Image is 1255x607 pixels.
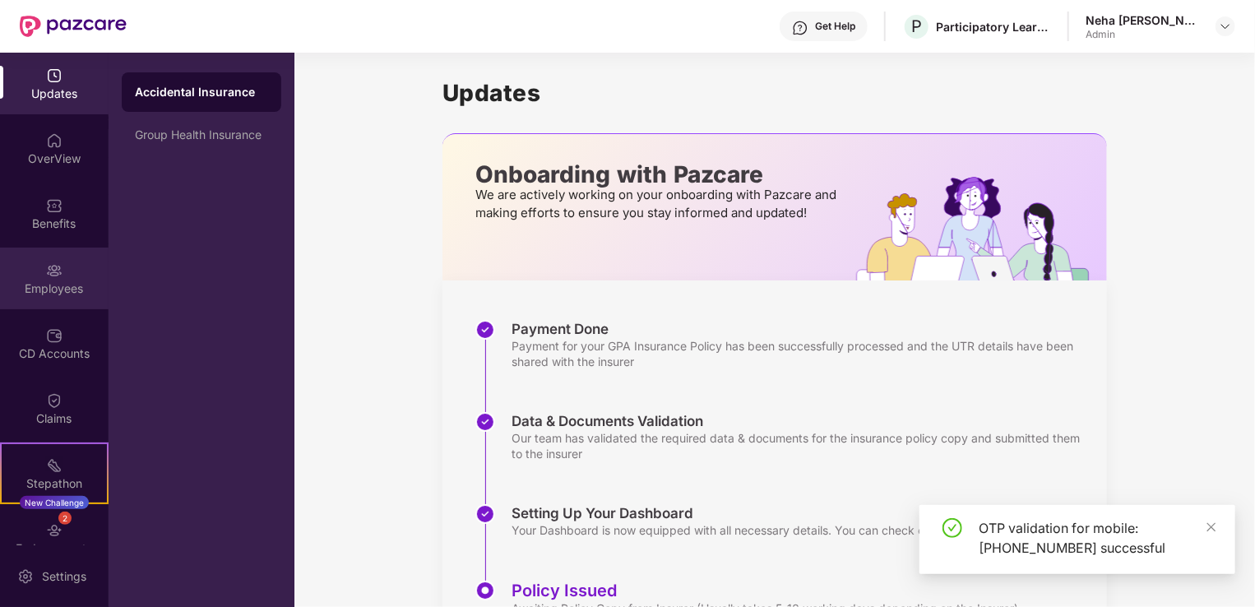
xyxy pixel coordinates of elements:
[475,320,495,340] img: svg+xml;base64,PHN2ZyBpZD0iU3RlcC1Eb25lLTMyeDMyIiB4bWxucz0iaHR0cDovL3d3dy53My5vcmcvMjAwMC9zdmciIH...
[512,430,1091,461] div: Our team has validated the required data & documents for the insurance policy copy and submitted ...
[135,84,268,100] div: Accidental Insurance
[475,412,495,432] img: svg+xml;base64,PHN2ZyBpZD0iU3RlcC1Eb25lLTMyeDMyIiB4bWxucz0iaHR0cDovL3d3dy53My5vcmcvMjAwMC9zdmciIH...
[2,475,107,492] div: Stepathon
[46,392,63,409] img: svg+xml;base64,PHN2ZyBpZD0iQ2xhaW0iIHhtbG5zPSJodHRwOi8vd3d3LnczLm9yZy8yMDAwL3N2ZyIgd2lkdGg9IjIwIi...
[20,496,89,509] div: New Challenge
[46,327,63,344] img: svg+xml;base64,PHN2ZyBpZD0iQ0RfQWNjb3VudHMiIGRhdGEtbmFtZT0iQ0QgQWNjb3VudHMiIHhtbG5zPSJodHRwOi8vd3...
[911,16,922,36] span: P
[792,20,808,36] img: svg+xml;base64,PHN2ZyBpZD0iSGVscC0zMngzMiIgeG1sbnM9Imh0dHA6Ly93d3cudzMub3JnLzIwMDAvc3ZnIiB3aWR0aD...
[37,568,91,585] div: Settings
[942,518,962,538] span: check-circle
[475,167,841,182] p: Onboarding with Pazcare
[512,338,1091,369] div: Payment for your GPA Insurance Policy has been successfully processed and the UTR details have be...
[46,67,63,84] img: svg+xml;base64,PHN2ZyBpZD0iVXBkYXRlZCIgeG1sbnM9Imh0dHA6Ly93d3cudzMub3JnLzIwMDAvc3ZnIiB3aWR0aD0iMj...
[58,512,72,525] div: 2
[936,19,1051,35] div: Participatory Learning and action network foundation
[17,568,34,585] img: svg+xml;base64,PHN2ZyBpZD0iU2V0dGluZy0yMHgyMCIgeG1sbnM9Imh0dHA6Ly93d3cudzMub3JnLzIwMDAvc3ZnIiB3aW...
[46,132,63,149] img: svg+xml;base64,PHN2ZyBpZD0iSG9tZSIgeG1sbnM9Imh0dHA6Ly93d3cudzMub3JnLzIwMDAvc3ZnIiB3aWR0aD0iMjAiIG...
[512,522,1046,538] div: Your Dashboard is now equipped with all necessary details. You can check out the details from
[1086,28,1201,41] div: Admin
[46,522,63,539] img: svg+xml;base64,PHN2ZyBpZD0iRW5kb3JzZW1lbnRzIiB4bWxucz0iaHR0cDovL3d3dy53My5vcmcvMjAwMC9zdmciIHdpZH...
[135,128,268,141] div: Group Health Insurance
[512,320,1091,338] div: Payment Done
[46,262,63,279] img: svg+xml;base64,PHN2ZyBpZD0iRW1wbG95ZWVzIiB4bWxucz0iaHR0cDovL3d3dy53My5vcmcvMjAwMC9zdmciIHdpZHRoPS...
[475,504,495,524] img: svg+xml;base64,PHN2ZyBpZD0iU3RlcC1Eb25lLTMyeDMyIiB4bWxucz0iaHR0cDovL3d3dy53My5vcmcvMjAwMC9zdmciIH...
[475,581,495,600] img: svg+xml;base64,PHN2ZyBpZD0iU3RlcC1BY3RpdmUtMzJ4MzIiIHhtbG5zPSJodHRwOi8vd3d3LnczLm9yZy8yMDAwL3N2Zy...
[512,581,1018,600] div: Policy Issued
[442,79,1107,107] h1: Updates
[979,518,1216,558] div: OTP validation for mobile: [PHONE_NUMBER] successful
[512,412,1091,430] div: Data & Documents Validation
[46,197,63,214] img: svg+xml;base64,PHN2ZyBpZD0iQmVuZWZpdHMiIHhtbG5zPSJodHRwOi8vd3d3LnczLm9yZy8yMDAwL3N2ZyIgd2lkdGg9Ij...
[475,186,841,222] p: We are actively working on your onboarding with Pazcare and making efforts to ensure you stay inf...
[1206,521,1217,533] span: close
[1086,12,1201,28] div: Neha [PERSON_NAME]
[46,457,63,474] img: svg+xml;base64,PHN2ZyB4bWxucz0iaHR0cDovL3d3dy53My5vcmcvMjAwMC9zdmciIHdpZHRoPSIyMSIgaGVpZ2h0PSIyMC...
[512,504,1046,522] div: Setting Up Your Dashboard
[815,20,855,33] div: Get Help
[20,16,127,37] img: New Pazcare Logo
[856,177,1107,280] img: hrOnboarding
[1219,20,1232,33] img: svg+xml;base64,PHN2ZyBpZD0iRHJvcGRvd24tMzJ4MzIiIHhtbG5zPSJodHRwOi8vd3d3LnczLm9yZy8yMDAwL3N2ZyIgd2...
